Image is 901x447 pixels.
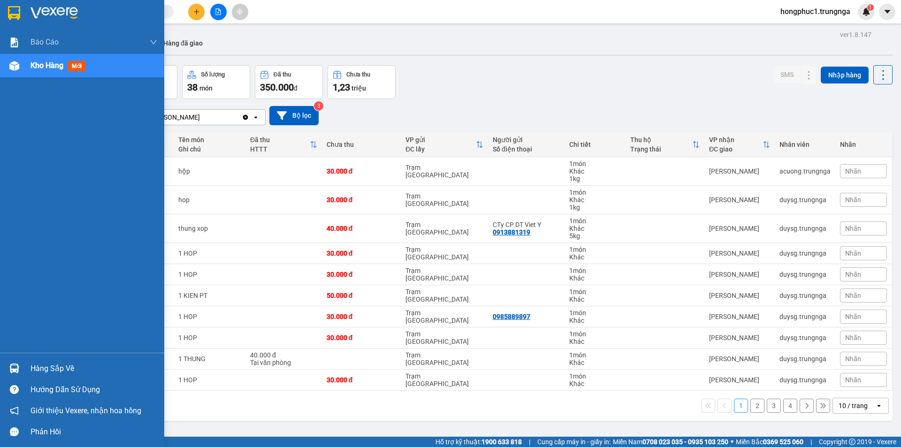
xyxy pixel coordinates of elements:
div: 1 món [569,372,621,380]
div: Trạng thái [630,145,692,153]
span: hongphuc1.trungnga [773,6,858,17]
div: duysg.trungnga [779,313,831,320]
span: 38 [187,82,198,93]
div: Khác [569,380,621,387]
div: [PERSON_NAME] [709,292,770,299]
div: 1 HOP [178,271,241,278]
strong: 0369 525 060 [763,438,803,446]
th: Toggle SortBy [626,132,704,157]
span: aim [237,8,243,15]
div: 1 kg [569,175,621,182]
div: duysg.trungnga [779,196,831,204]
div: VP nhận [709,136,763,144]
sup: 3 [314,101,323,111]
button: 1 [734,399,748,413]
div: 50.000 đ [327,292,396,299]
div: Phản hồi [31,425,157,439]
div: ver 1.8.147 [840,30,871,40]
span: down [150,38,157,46]
span: Nhãn [845,167,861,175]
div: Khác [569,274,621,282]
div: 1 KIEN PT [178,292,241,299]
span: Miền Bắc [736,437,803,447]
div: 1 món [569,309,621,317]
button: 2 [750,399,764,413]
div: [PERSON_NAME] [709,271,770,278]
div: Hàng sắp về [31,362,157,376]
div: Khác [569,317,621,324]
div: 40.000 đ [250,351,317,359]
div: [PERSON_NAME] [709,167,770,175]
svg: open [875,402,883,409]
div: Trạm [GEOGRAPHIC_DATA] [405,246,483,261]
div: Chi tiết [569,141,621,148]
div: Trạm [GEOGRAPHIC_DATA] [405,192,483,207]
div: Khác [569,167,621,175]
span: plus [193,8,200,15]
span: Miền Nam [613,437,728,447]
button: SMS [773,66,801,83]
div: Trạm [GEOGRAPHIC_DATA] [405,372,483,387]
sup: 1 [867,4,874,11]
span: copyright [849,439,855,445]
div: 1 món [569,160,621,167]
div: 10 / trang [839,401,868,410]
div: [PERSON_NAME] [709,250,770,257]
div: [PERSON_NAME] [709,196,770,204]
span: notification [10,406,19,415]
div: Trạm [GEOGRAPHIC_DATA] [405,309,483,324]
div: 1 HOP [178,376,241,384]
th: Toggle SortBy [401,132,488,157]
div: [PERSON_NAME] [150,113,200,122]
img: warehouse-icon [9,364,19,373]
div: [PERSON_NAME] [709,334,770,341]
span: món [199,84,213,92]
div: hộp [178,167,241,175]
button: 4 [783,399,797,413]
button: Bộ lọc [269,106,319,125]
svg: open [252,114,260,121]
div: 5 kg [569,232,621,240]
div: Số điện thoại [493,145,560,153]
span: question-circle [10,385,19,394]
button: Đã thu350.000đ [255,65,323,99]
div: Tên món [178,136,241,144]
div: Khác [569,253,621,261]
div: [PERSON_NAME] [709,355,770,363]
div: 0913881319 [493,228,530,236]
span: Nhãn [845,225,861,232]
div: Tại văn phòng [250,359,317,366]
div: thung xop [178,225,241,232]
img: solution-icon [9,38,19,47]
div: duysg.trungnga [779,225,831,232]
button: Hàng đã giao [156,32,210,54]
div: duysg.trungnga [779,355,831,363]
div: ĐC lấy [405,145,476,153]
div: acuong.trungnga [779,167,831,175]
button: 3 [767,399,781,413]
input: Selected Phan Thiết. [201,113,202,122]
span: 350.000 [260,82,294,93]
div: 30.000 đ [327,313,396,320]
div: Đã thu [250,136,310,144]
svg: Clear value [242,114,249,121]
strong: 1900 633 818 [481,438,522,446]
span: Nhãn [845,292,861,299]
div: 1 HOP [178,313,241,320]
div: Số lượng [201,71,225,78]
span: Nhãn [845,313,861,320]
div: 1 món [569,351,621,359]
button: Số lượng38món [182,65,250,99]
div: Người gửi [493,136,560,144]
div: Khác [569,295,621,303]
div: 30.000 đ [327,250,396,257]
span: Nhãn [845,334,861,341]
span: Nhãn [845,376,861,384]
div: 1 món [569,217,621,225]
div: Khác [569,338,621,345]
div: 1 kg [569,204,621,211]
button: caret-down [879,4,895,20]
div: 30.000 đ [327,334,396,341]
img: icon-new-feature [862,8,870,16]
div: VP gửi [405,136,476,144]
